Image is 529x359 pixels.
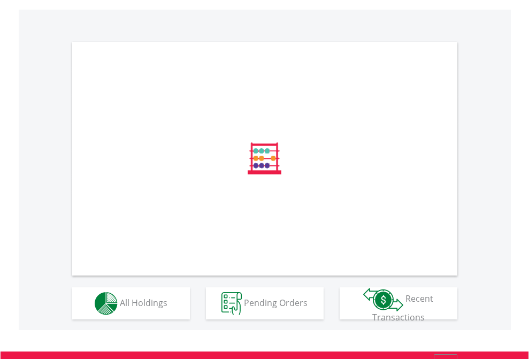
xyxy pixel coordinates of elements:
[95,292,118,315] img: holdings-wht.png
[72,287,190,319] button: All Holdings
[221,292,242,315] img: pending_instructions-wht.png
[206,287,324,319] button: Pending Orders
[363,288,403,311] img: transactions-zar-wht.png
[340,287,457,319] button: Recent Transactions
[244,296,308,308] span: Pending Orders
[120,296,167,308] span: All Holdings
